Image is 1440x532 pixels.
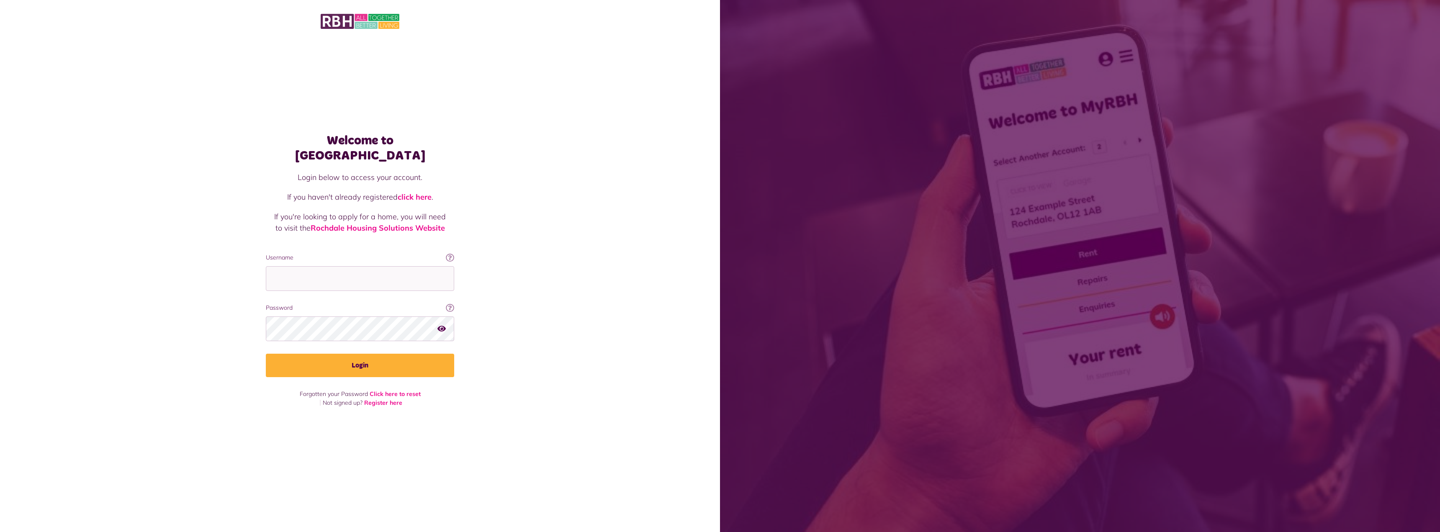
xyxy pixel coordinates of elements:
a: Click here to reset [370,390,421,398]
label: Password [266,303,454,312]
a: click here [398,192,432,202]
p: If you're looking to apply for a home, you will need to visit the [274,211,446,234]
a: Rochdale Housing Solutions Website [311,223,445,233]
label: Username [266,253,454,262]
img: MyRBH [321,13,399,30]
span: Not signed up? [323,399,363,406]
p: If you haven't already registered . [274,191,446,203]
a: Register here [364,399,402,406]
h1: Welcome to [GEOGRAPHIC_DATA] [266,133,454,163]
p: Login below to access your account. [274,172,446,183]
button: Login [266,354,454,377]
span: Forgotten your Password [300,390,368,398]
